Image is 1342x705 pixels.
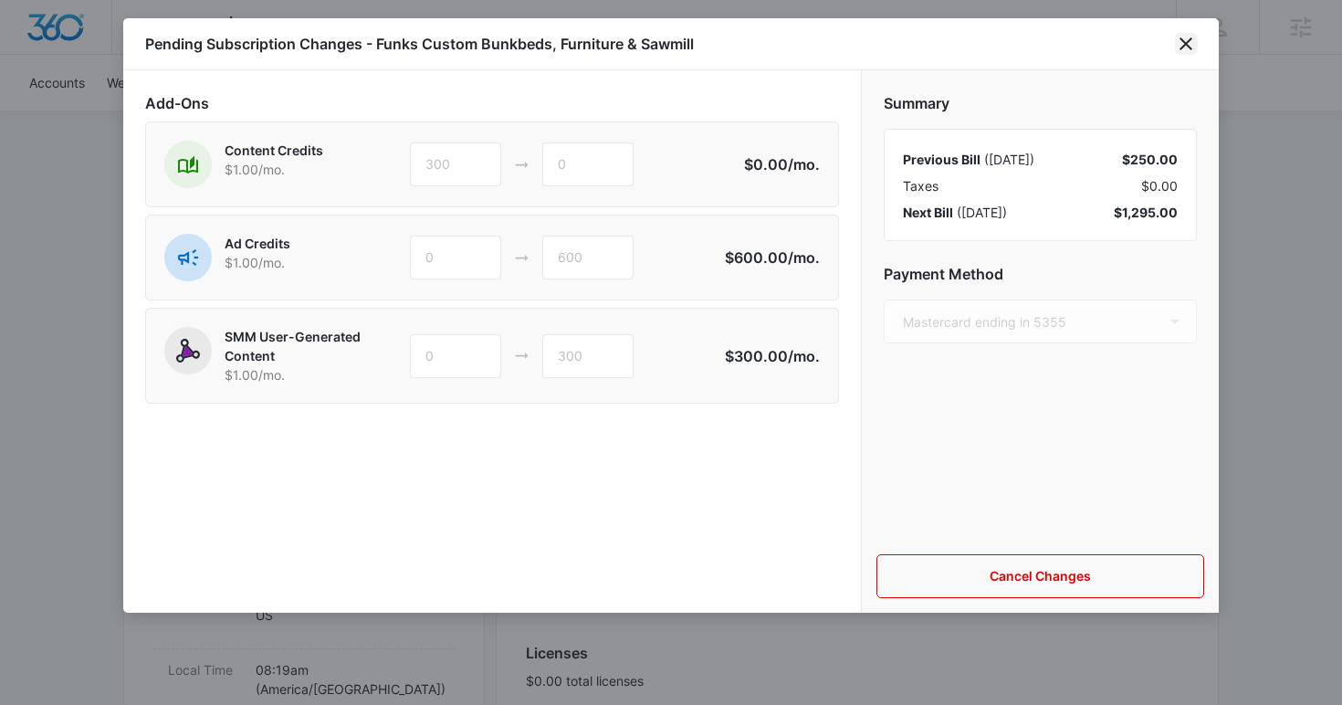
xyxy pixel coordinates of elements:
[1122,150,1178,169] div: $250.00
[225,253,290,272] p: $1.00 /mo.
[903,176,938,195] span: Taxes
[884,263,1197,285] h2: Payment Method
[145,92,839,114] h2: Add-Ons
[903,150,1034,169] div: ( [DATE] )
[725,247,820,268] p: $600.00
[903,152,980,167] span: Previous Bill
[225,234,290,253] p: Ad Credits
[1114,203,1178,222] div: $1,295.00
[903,203,1007,222] div: ( [DATE] )
[1141,176,1178,195] span: $0.00
[145,33,694,55] h1: Pending Subscription Changes - Funks Custom Bunkbeds, Furniture & Sawmill
[788,155,820,174] span: /mo.
[1175,33,1197,55] button: close
[788,248,820,267] span: /mo.
[884,92,1197,114] h2: Summary
[788,347,820,365] span: /mo.
[876,554,1204,598] button: Cancel Changes
[225,160,323,179] p: $1.00 /mo.
[903,205,953,220] span: Next Bill
[225,141,323,160] p: Content Credits
[225,365,370,384] p: $1.00 /mo.
[225,327,370,365] p: SMM User-Generated Content
[725,345,820,367] p: $300.00
[734,153,820,175] p: $0.00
